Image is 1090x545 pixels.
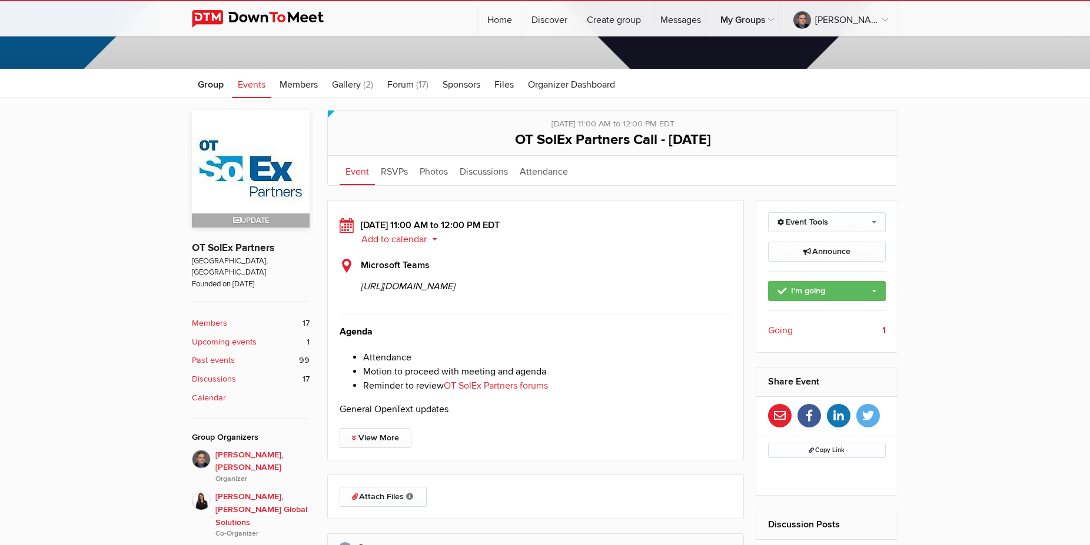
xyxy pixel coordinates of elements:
[809,446,845,454] span: Copy Link
[437,69,486,98] a: Sponsors
[192,392,310,404] a: Calendar
[215,490,310,539] span: [PERSON_NAME], [PERSON_NAME] Global Solutions
[192,110,310,228] img: OT SolEx Partners
[478,1,521,36] a: Home
[238,79,265,91] span: Events
[768,323,793,337] span: Going
[340,326,373,337] strong: Agenda
[299,354,310,367] span: 99
[303,373,310,386] span: 17
[340,218,732,246] div: [DATE] 11:00 AM to 12:00 PM EDT
[522,1,577,36] a: Discover
[803,246,850,256] span: Announce
[332,79,361,91] span: Gallery
[768,212,886,232] a: Event Tools
[340,402,732,416] p: General OpenText updates
[514,156,574,185] a: Attendance
[192,69,230,98] a: Group
[215,449,310,485] span: [PERSON_NAME], [PERSON_NAME]
[768,281,886,301] a: I'm going
[274,69,324,98] a: Members
[192,450,310,485] a: [PERSON_NAME], [PERSON_NAME]Organizer
[651,1,710,36] a: Messages
[192,110,310,228] a: Update
[340,428,411,448] a: View More
[577,1,650,36] a: Create group
[192,317,227,330] b: Members
[280,79,318,91] span: Members
[192,336,257,349] b: Upcoming events
[488,69,520,98] a: Files
[361,259,430,271] b: Microsoft Teams
[192,392,226,404] b: Calendar
[375,156,414,185] a: RSVPs
[192,317,310,330] a: Members 17
[768,242,886,262] a: Announce
[363,379,732,393] li: Reminder to review
[192,354,310,367] a: Past events 99
[192,10,342,28] img: DownToMeet
[192,242,274,254] a: OT SolEx Partners
[215,529,310,539] i: Co-Organizer
[522,69,621,98] a: Organizer Dashboard
[340,487,427,507] a: Attach Files
[882,323,886,337] b: 1
[416,79,428,91] span: (17)
[192,354,235,367] b: Past events
[363,365,732,379] li: Motion to proceed with meeting and agenda
[307,336,310,349] span: 1
[443,79,480,91] span: Sponsors
[233,216,269,225] span: Update
[381,69,434,98] a: Forum (17)
[198,79,224,91] span: Group
[192,484,310,539] a: [PERSON_NAME], [PERSON_NAME] Global SolutionsCo-Organizer
[232,69,271,98] a: Events
[361,272,732,293] span: [URL][DOMAIN_NAME]
[215,474,310,484] i: Organizer
[192,431,310,444] div: Group Organizers
[444,380,548,392] a: OT SolEx Partners forums
[303,317,310,330] span: 17
[768,519,840,530] a: Discussion Posts
[340,111,886,131] div: [DATE] 11:00 AM to 12:00 PM EDT
[515,131,711,148] span: OT SolEx Partners Call - [DATE]
[192,336,310,349] a: Upcoming events 1
[192,279,310,290] span: Founded on [DATE]
[711,1,783,36] a: My Groups
[192,450,211,469] img: Sean Murphy, Cassia
[768,443,886,458] button: Copy Link
[494,79,514,91] span: Files
[387,79,414,91] span: Forum
[340,156,375,185] a: Event
[528,79,615,91] span: Organizer Dashboard
[414,156,454,185] a: Photos
[784,1,898,36] a: [PERSON_NAME], [PERSON_NAME]
[454,156,514,185] a: Discussions
[192,373,236,386] b: Discussions
[192,373,310,386] a: Discussions 17
[768,367,886,396] h2: Share Event
[192,256,310,279] span: [GEOGRAPHIC_DATA], [GEOGRAPHIC_DATA]
[363,350,732,365] li: Attendance
[363,79,373,91] span: (2)
[326,69,379,98] a: Gallery (2)
[192,491,211,510] img: Melissa Salm, Wertheim Global Solutions
[361,234,446,245] button: Add to calendar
